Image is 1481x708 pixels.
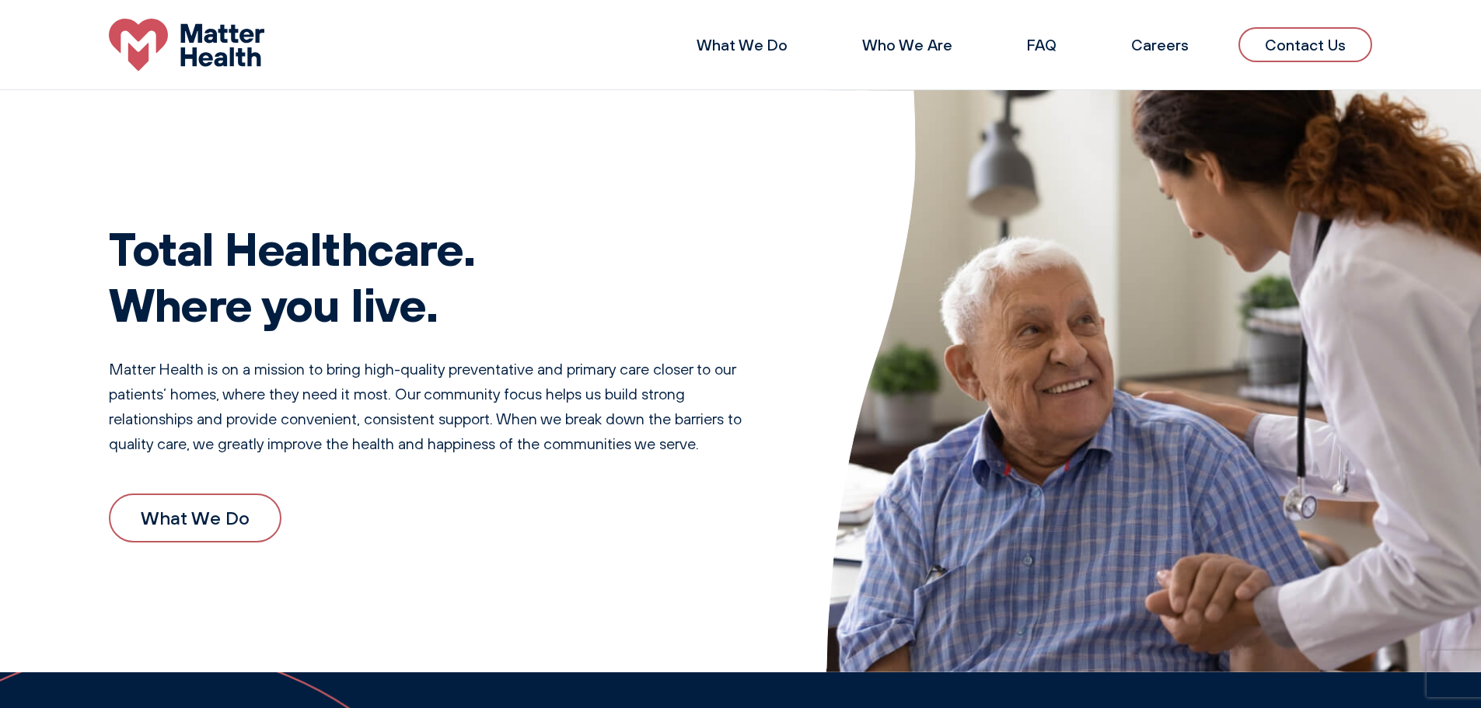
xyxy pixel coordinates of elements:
[109,494,281,542] a: What We Do
[862,35,952,54] a: Who We Are
[109,357,764,456] p: Matter Health is on a mission to bring high-quality preventative and primary care closer to our p...
[1131,35,1189,54] a: Careers
[1238,27,1372,62] a: Contact Us
[109,220,764,332] h1: Total Healthcare. Where you live.
[1027,35,1057,54] a: FAQ
[697,35,788,54] a: What We Do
